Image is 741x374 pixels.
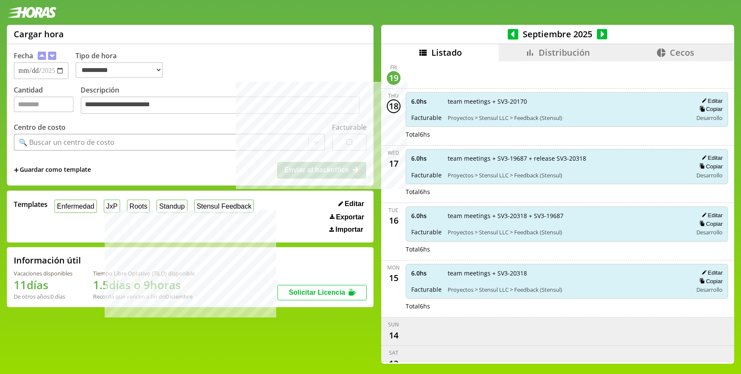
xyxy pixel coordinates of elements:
[93,293,195,300] div: Recordá que vencen a fin de
[539,47,590,58] span: Distribución
[387,264,400,271] div: Mon
[387,99,401,113] div: 18
[697,105,723,113] button: Copiar
[448,212,687,220] span: team meetings + SV3-20318 + SV3-19687
[93,269,195,277] div: Tiempo Libre Optativo (TiLO) disponible
[411,154,442,162] span: 6.0 hs
[699,212,723,219] button: Editar
[81,96,360,114] textarea: Descripción
[697,278,723,285] button: Copiar
[93,277,195,293] h1: 1.5 días o 9 horas
[14,293,72,300] div: De otros años: 0 días
[406,130,729,138] div: Total 6 hs
[81,85,367,117] label: Descripción
[670,47,694,58] span: Cecos
[19,138,114,147] div: 🔍 Buscar un centro de costo
[696,228,723,236] span: Desarrollo
[14,165,19,175] span: +
[345,200,364,208] span: Editar
[697,163,723,170] button: Copiar
[75,62,163,78] select: Tipo de hora
[381,61,734,362] div: scrollable content
[387,156,401,170] div: 17
[406,245,729,253] div: Total 6 hs
[696,286,723,293] span: Desarrollo
[388,149,399,156] div: Wed
[335,226,363,233] span: Importar
[388,92,399,99] div: Thu
[448,286,687,293] span: Proyectos > Stensul LLC > Feedback (Stensul)
[406,302,729,310] div: Total 6 hs
[411,97,442,105] span: 6.0 hs
[448,114,687,122] span: Proyectos > Stensul LLC > Feedback (Stensul)
[336,200,367,208] button: Editar
[194,200,254,213] button: Stensul Feedback
[406,188,729,196] div: Total 6 hs
[448,97,687,105] span: team meetings + SV3-20170
[387,328,401,342] div: 14
[14,165,91,175] span: +Guardar como template
[389,349,398,356] div: Sat
[411,171,442,179] span: Facturable
[332,123,367,132] label: Facturable
[448,154,687,162] span: team meetings + SV3-19687 + release SV3-20318
[104,200,120,213] button: JxP
[448,171,687,179] span: Proyectos > Stensul LLC > Feedback (Stensul)
[157,200,187,213] button: Standup
[699,269,723,276] button: Editar
[431,47,462,58] span: Listado
[699,154,723,162] button: Editar
[411,285,442,293] span: Facturable
[387,356,401,370] div: 13
[14,269,72,277] div: Vacaciones disponibles
[518,28,597,40] span: Septiembre 2025
[14,277,72,293] h1: 11 días
[14,200,48,209] span: Templates
[411,269,442,277] span: 6.0 hs
[448,228,687,236] span: Proyectos > Stensul LLC > Feedback (Stensul)
[387,71,401,85] div: 19
[336,213,364,221] span: Exportar
[699,97,723,105] button: Editar
[127,200,150,213] button: Roots
[448,269,687,277] span: team meetings + SV3-20318
[388,321,399,328] div: Sun
[54,200,97,213] button: Enfermedad
[75,51,170,79] label: Tipo de hora
[7,7,57,18] img: logotipo
[14,85,81,117] label: Cantidad
[411,212,442,220] span: 6.0 hs
[697,220,723,227] button: Copiar
[696,171,723,179] span: Desarrollo
[14,28,64,40] h1: Cargar hora
[389,206,398,214] div: Tue
[327,213,367,221] button: Exportar
[696,114,723,122] span: Desarrollo
[411,114,442,122] span: Facturable
[411,228,442,236] span: Facturable
[14,51,33,60] label: Fecha
[289,289,345,296] span: Solicitar Licencia
[390,64,397,71] div: Fri
[14,123,66,132] label: Centro de costo
[277,285,367,300] button: Solicitar Licencia
[387,214,401,227] div: 16
[14,96,74,112] input: Cantidad
[14,254,81,266] h2: Información útil
[387,271,401,285] div: 15
[165,293,193,300] b: Diciembre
